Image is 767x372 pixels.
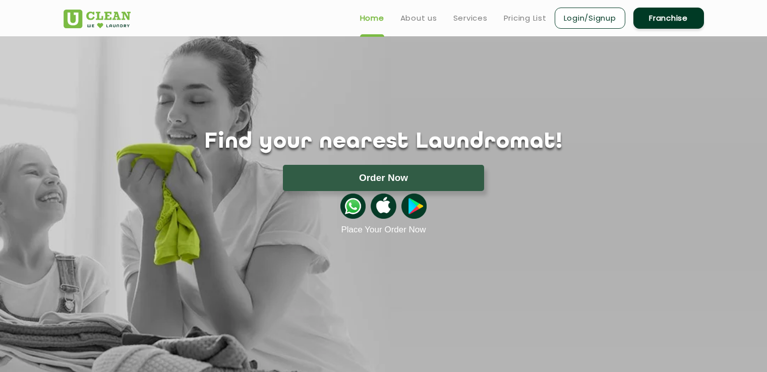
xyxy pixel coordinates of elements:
[504,12,547,24] a: Pricing List
[283,165,484,191] button: Order Now
[453,12,488,24] a: Services
[64,10,131,28] img: UClean Laundry and Dry Cleaning
[401,194,427,219] img: playstoreicon.png
[341,225,426,235] a: Place Your Order Now
[633,8,704,29] a: Franchise
[400,12,437,24] a: About us
[56,130,712,155] h1: Find your nearest Laundromat!
[555,8,625,29] a: Login/Signup
[340,194,366,219] img: whatsappicon.png
[360,12,384,24] a: Home
[371,194,396,219] img: apple-icon.png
